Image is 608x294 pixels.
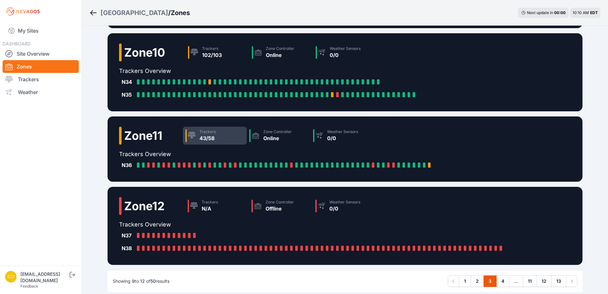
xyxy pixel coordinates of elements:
[122,232,134,239] div: N37
[327,129,358,134] div: Weather Sensors
[20,271,68,284] div: [EMAIL_ADDRESS][DOMAIN_NAME]
[132,278,135,284] span: 9
[140,278,145,284] span: 12
[119,220,507,229] h2: Trackers Overview
[329,205,360,212] div: 0/0
[171,8,190,17] h3: Zones
[509,275,523,287] span: ...
[527,10,553,15] span: Next update in
[311,127,374,145] a: Weather Sensors0/0
[202,46,222,51] div: Trackers
[119,150,436,159] h2: Trackers Overview
[3,73,79,86] a: Trackers
[122,91,134,99] div: N35
[124,200,165,212] h2: Zone 12
[202,200,218,205] div: Trackers
[101,8,168,17] a: [GEOGRAPHIC_DATA]
[327,134,358,142] div: 0/0
[202,205,218,212] div: N/A
[5,271,17,282] img: controlroomoperator@invenergy.com
[124,129,162,142] h2: Zone 11
[484,275,497,287] a: 3
[185,197,249,215] a: TrackersN/A
[266,205,294,212] div: Offline
[124,46,165,59] h2: Zone 10
[199,134,216,142] div: 43/58
[122,161,134,169] div: N36
[330,46,361,51] div: Weather Sensors
[313,197,377,215] a: Weather Sensors0/0
[3,60,79,73] a: Zones
[266,46,294,51] div: Zone Controller
[5,6,41,17] img: Nevados
[329,200,360,205] div: Weather Sensors
[266,200,294,205] div: Zone Controller
[3,41,31,46] span: DASHBOARD
[185,44,249,61] a: Trackers102/103
[202,51,222,59] div: 102/103
[183,127,247,145] a: Trackers43/58
[122,78,134,86] div: N34
[554,10,566,15] div: 00 : 00
[471,275,484,287] a: 2
[122,244,134,252] div: N38
[496,275,509,287] a: 4
[3,86,79,99] a: Weather
[150,278,156,284] span: 50
[523,275,537,287] a: 11
[89,4,190,21] nav: Breadcrumb
[199,129,216,134] div: Trackers
[119,67,420,75] h2: Trackers Overview
[330,51,361,59] div: 0/0
[590,10,598,15] span: EDT
[263,129,292,134] div: Zone Controller
[551,275,566,287] a: 13
[573,10,589,15] span: 10:10 AM
[3,23,79,38] a: My Sites
[263,134,292,142] div: Online
[113,278,169,284] p: Showing to of results
[3,47,79,60] a: Site Overview
[459,275,471,287] a: 1
[266,51,294,59] div: Online
[537,275,552,287] a: 12
[313,44,377,61] a: Weather Sensors0/0
[168,8,171,17] span: /
[448,275,577,287] nav: Pagination
[20,284,38,289] a: Feedback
